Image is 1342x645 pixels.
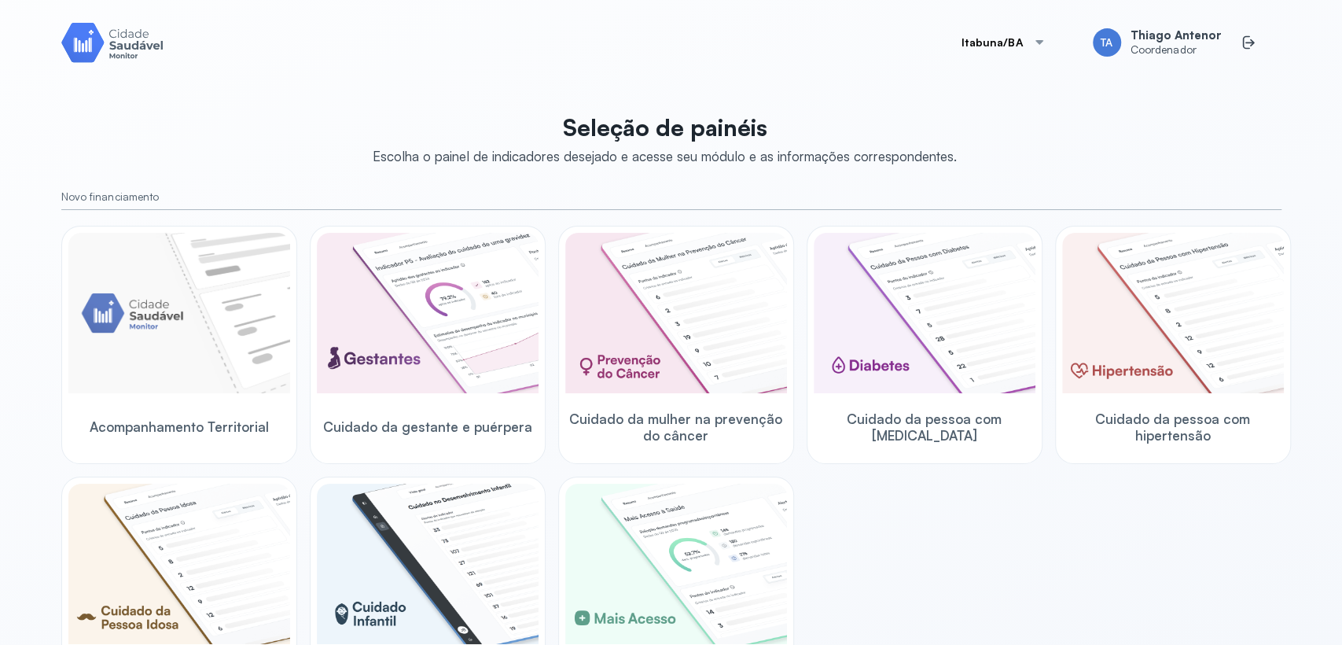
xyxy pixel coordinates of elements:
img: child-development.png [317,484,539,644]
span: Cuidado da pessoa com [MEDICAL_DATA] [814,411,1035,444]
span: Coordenador [1131,43,1222,57]
span: Cuidado da pessoa com hipertensão [1062,411,1284,444]
span: Acompanhamento Territorial [90,418,269,435]
span: Cuidado da mulher na prevenção do câncer [565,411,787,444]
img: healthcare-greater-access.png [565,484,787,644]
span: Thiago Antenor [1131,28,1222,43]
span: Cuidado da gestante e puérpera [323,418,532,435]
img: elderly.png [68,484,290,644]
img: Logotipo do produto Monitor [61,20,164,64]
button: Itabuna/BA [943,27,1064,58]
img: placeholder-module-ilustration.png [68,233,290,393]
img: woman-cancer-prevention-care.png [565,233,787,393]
small: Novo financiamento [61,190,1281,204]
img: diabetics.png [814,233,1035,393]
img: pregnants.png [317,233,539,393]
p: Seleção de painéis [373,113,957,142]
span: TA [1101,36,1112,50]
img: hypertension.png [1062,233,1284,393]
div: Escolha o painel de indicadores desejado e acesse seu módulo e as informações correspondentes. [373,148,957,164]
